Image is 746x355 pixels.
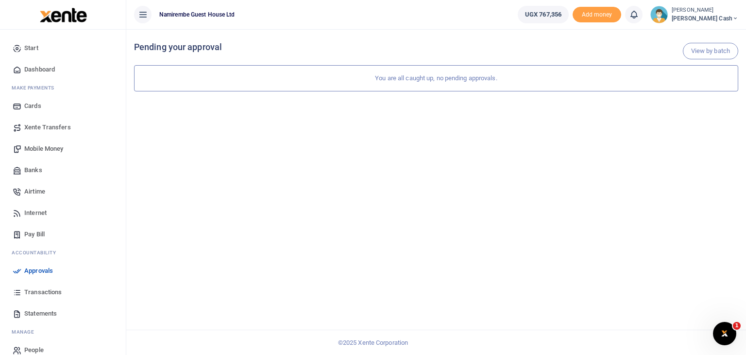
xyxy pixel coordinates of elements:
[683,43,738,59] a: View by batch
[39,11,87,18] a: logo-small logo-large logo-large
[733,322,741,330] span: 1
[8,245,118,260] li: Ac
[24,345,44,355] span: People
[17,329,34,335] span: anage
[514,6,573,23] li: Wallet ballance
[24,165,42,175] span: Banks
[525,10,561,19] span: UGX 767,356
[650,6,738,23] a: profile-user [PERSON_NAME] [PERSON_NAME] Cash
[134,42,738,53] h4: Pending your approval
[24,65,55,74] span: Dashboard
[24,101,41,111] span: Cards
[713,322,736,345] iframe: Intercom live chat
[573,7,621,23] li: Toup your wallet
[573,7,621,23] span: Add money
[518,6,569,23] a: UGX 767,356
[8,324,118,339] li: M
[24,309,57,319] span: Statements
[8,37,118,59] a: Start
[17,85,54,90] span: ake Payments
[8,282,118,303] a: Transactions
[8,95,118,117] a: Cards
[8,260,118,282] a: Approvals
[8,224,118,245] a: Pay Bill
[19,250,56,255] span: countability
[24,208,47,218] span: Internet
[8,181,118,202] a: Airtime
[8,80,118,95] li: M
[8,160,118,181] a: Banks
[8,138,118,160] a: Mobile Money
[155,10,239,19] span: Namirembe Guest House Ltd
[24,287,62,297] span: Transactions
[24,187,45,196] span: Airtime
[650,6,668,23] img: profile-user
[8,303,118,324] a: Statements
[40,8,87,22] img: logo-large
[24,230,45,239] span: Pay Bill
[8,59,118,80] a: Dashboard
[8,117,118,138] a: Xente Transfers
[672,6,738,15] small: [PERSON_NAME]
[573,10,621,18] a: Add money
[24,144,63,154] span: Mobile Money
[672,14,738,23] span: [PERSON_NAME] Cash
[134,65,738,91] div: You are all caught up, no pending approvals.
[24,266,53,276] span: Approvals
[24,123,71,132] span: Xente Transfers
[24,43,38,53] span: Start
[8,202,118,224] a: Internet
